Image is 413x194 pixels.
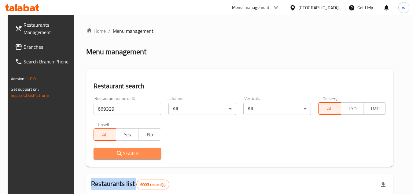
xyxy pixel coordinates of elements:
[24,21,72,36] span: Restaurants Management
[11,91,50,99] a: Support.OpsPlatform
[27,75,36,83] span: 1.0.0
[86,27,393,35] nav: breadcrumb
[138,128,161,141] button: No
[94,82,386,91] h2: Restaurant search
[168,103,236,115] div: All
[232,4,270,11] div: Menu-management
[136,180,169,189] div: Total records count
[116,128,138,141] button: Yes
[96,130,114,139] span: All
[318,102,341,115] button: All
[10,54,77,69] a: Search Branch Phone
[24,43,72,51] span: Branches
[376,177,391,192] div: Export file
[113,27,153,35] span: Menu management
[402,4,405,11] span: w
[323,96,338,101] label: Delivery
[11,75,26,83] span: Version:
[341,102,363,115] button: TGO
[94,148,161,159] button: Search
[10,40,77,54] a: Branches
[321,104,338,113] span: All
[119,130,136,139] span: Yes
[243,103,311,115] div: All
[141,130,158,139] span: No
[98,150,156,158] span: Search
[298,4,339,11] div: [GEOGRAPHIC_DATA]
[344,104,361,113] span: TGO
[363,102,386,115] button: TMP
[11,85,39,93] span: Get support on:
[91,179,170,189] h2: Restaurants list
[10,17,77,40] a: Restaurants Management
[98,122,109,127] label: Upsell
[94,128,116,141] button: All
[86,47,146,57] h2: Menu management
[94,103,161,115] input: Search for restaurant name or ID..
[24,58,72,65] span: Search Branch Phone
[137,182,169,188] span: 6003 record(s)
[366,104,383,113] span: TMP
[108,27,110,35] li: /
[86,27,106,35] a: Home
